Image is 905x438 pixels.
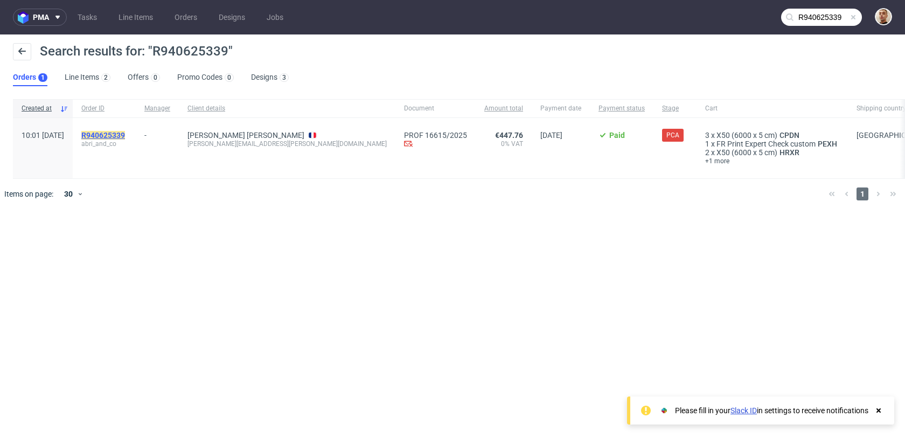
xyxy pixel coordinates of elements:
[662,104,688,113] span: Stage
[40,44,233,59] span: Search results for: "R940625339"
[716,131,777,140] span: X50 (6000 x 5 cm)
[876,9,891,24] img: Bartłomiej Leśniczuk
[540,131,562,140] span: [DATE]
[705,131,839,140] div: x
[816,140,839,148] a: PEXH
[212,9,252,26] a: Designs
[484,104,523,113] span: Amount total
[81,131,127,140] a: R940625339
[22,131,64,140] span: 10:01 [DATE]
[65,69,110,86] a: Line Items2
[495,131,523,140] span: €447.76
[154,74,157,81] div: 0
[716,140,816,148] span: FR Print Expert Check custom
[4,189,53,199] span: Items on page:
[33,13,49,21] span: pma
[71,9,103,26] a: Tasks
[404,104,467,113] span: Document
[484,140,523,148] span: 0% VAT
[282,74,286,81] div: 3
[251,69,289,86] a: Designs3
[144,127,170,140] div: -
[705,131,709,140] span: 3
[144,104,170,113] span: Manager
[260,9,290,26] a: Jobs
[659,405,670,416] img: Slack
[187,104,387,113] span: Client details
[81,140,127,148] span: abri_and_co
[730,406,757,415] a: Slack ID
[705,148,709,157] span: 2
[177,69,234,86] a: Promo Codes0
[705,157,839,165] a: +1 more
[168,9,204,26] a: Orders
[404,131,467,140] a: PROF 16615/2025
[187,131,304,140] a: [PERSON_NAME] [PERSON_NAME]
[777,131,802,140] a: CPDN
[705,148,839,157] div: x
[705,104,839,113] span: Cart
[58,186,77,201] div: 30
[716,148,777,157] span: X50 (6000 x 5 cm)
[227,74,231,81] div: 0
[128,69,160,86] a: Offers0
[41,74,45,81] div: 1
[609,131,625,140] span: Paid
[13,69,47,86] a: Orders1
[705,140,709,148] span: 1
[540,104,581,113] span: Payment date
[112,9,159,26] a: Line Items
[598,104,645,113] span: Payment status
[666,130,679,140] span: PCA
[81,131,125,140] mark: R940625339
[22,104,55,113] span: Created at
[857,187,868,200] span: 1
[705,140,839,148] div: x
[777,148,802,157] a: HRXR
[104,74,108,81] div: 2
[187,140,387,148] div: [PERSON_NAME][EMAIL_ADDRESS][PERSON_NAME][DOMAIN_NAME]
[675,405,868,416] div: Please fill in your in settings to receive notifications
[18,11,33,24] img: logo
[81,104,127,113] span: Order ID
[13,9,67,26] button: pma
